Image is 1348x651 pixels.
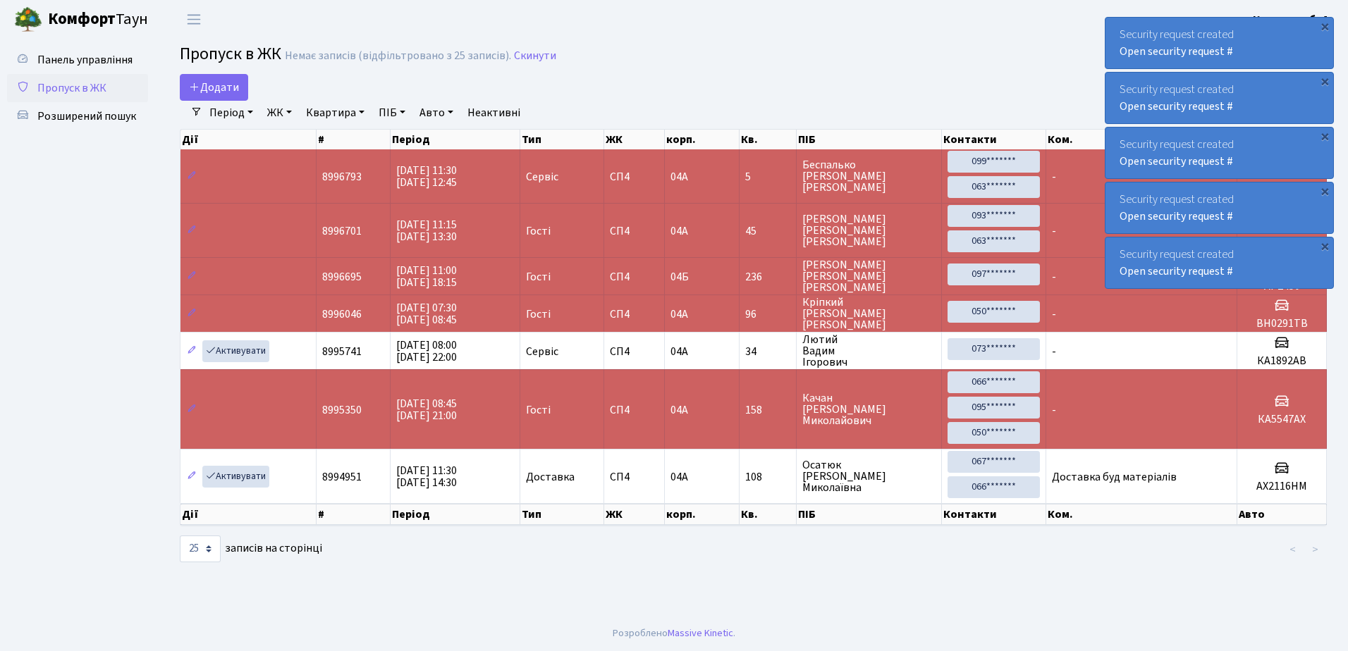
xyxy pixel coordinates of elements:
span: 236 [745,271,790,283]
th: # [317,130,391,149]
th: корп. [665,130,740,149]
span: Сервіс [526,171,558,182]
div: × [1318,19,1332,33]
span: 8994951 [322,469,362,485]
th: Тип [520,130,604,149]
a: Додати [180,74,248,101]
span: Таун [48,8,148,32]
th: Ком. [1046,130,1237,149]
span: 108 [745,471,790,483]
span: Розширений пошук [37,108,136,124]
span: СП4 [610,171,658,182]
span: 04А [670,306,688,322]
span: СП4 [610,404,658,416]
span: Беспалько [PERSON_NAME] [PERSON_NAME] [802,159,936,193]
span: - [1052,169,1056,185]
span: [PERSON_NAME] [PERSON_NAME] [PERSON_NAME] [802,259,936,293]
button: Переключити навігацію [176,8,212,31]
a: Період [204,101,259,125]
span: Пропуск в ЖК [180,42,281,66]
a: Massive Kinetic [668,626,733,640]
span: Качан [PERSON_NAME] Миколайович [802,392,936,426]
span: Доставка буд матеріалів [1052,469,1177,485]
span: 04А [670,469,688,485]
span: СП4 [610,471,658,483]
span: - [1052,402,1056,418]
span: 8996695 [322,269,362,285]
a: Скинути [514,49,556,63]
div: × [1318,74,1332,88]
span: 04А [670,223,688,239]
span: 8995741 [322,344,362,359]
div: Розроблено . [613,626,735,641]
div: Security request created [1105,18,1333,68]
span: Гості [526,225,551,237]
a: Активувати [202,466,269,488]
span: 8996701 [322,223,362,239]
span: Гості [526,309,551,320]
a: Неактивні [462,101,526,125]
span: 04А [670,169,688,185]
span: СП4 [610,225,658,237]
a: Open security request # [1120,154,1233,169]
div: Security request created [1105,237,1333,288]
span: - [1052,223,1056,239]
h5: КА1892АВ [1243,354,1321,368]
span: [DATE] 07:30 [DATE] 08:45 [396,300,457,328]
th: Дії [180,504,317,525]
span: 45 [745,225,790,237]
span: Лютий Вадим Ігорович [802,334,936,368]
span: 04А [670,344,688,359]
a: Панель управління [7,46,148,74]
b: Комфорт [48,8,116,30]
span: [DATE] 08:45 [DATE] 21:00 [396,396,457,423]
div: × [1318,239,1332,253]
th: Дії [180,130,317,149]
span: [DATE] 11:30 [DATE] 12:45 [396,163,457,190]
span: СП4 [610,309,658,320]
span: Гості [526,404,551,416]
th: Період [391,130,520,149]
th: Період [391,504,520,525]
th: Кв. [740,504,797,525]
th: ПІБ [797,504,942,525]
span: Доставка [526,471,575,483]
span: СП4 [610,346,658,357]
span: Гості [526,271,551,283]
th: Кв. [740,130,797,149]
th: Ком. [1046,504,1237,525]
a: Open security request # [1120,209,1233,224]
span: 8995350 [322,402,362,418]
th: ПІБ [797,130,942,149]
th: Тип [520,504,604,525]
span: Осатюк [PERSON_NAME] Миколаївна [802,459,936,493]
span: 8996046 [322,306,362,322]
span: [DATE] 11:00 [DATE] 18:15 [396,263,457,290]
th: # [317,504,391,525]
span: - [1052,306,1056,322]
span: 8996793 [322,169,362,185]
span: [DATE] 11:15 [DATE] 13:30 [396,217,457,244]
img: logo.png [14,6,42,34]
a: ЖК [262,101,298,125]
a: Авто [414,101,459,125]
th: Контакти [942,504,1046,525]
b: Консьєрж б. 4. [1253,12,1331,27]
th: Контакти [942,130,1046,149]
div: × [1318,129,1332,143]
th: ЖК [604,130,665,149]
label: записів на сторінці [180,535,322,562]
h5: BH0291TB [1243,317,1321,330]
span: - [1052,344,1056,359]
select: записів на сторінці [180,535,221,562]
span: Додати [189,80,239,95]
a: Open security request # [1120,99,1233,114]
h5: АР2450 [1243,280,1321,293]
span: - [1052,269,1056,285]
span: 158 [745,404,790,416]
a: Консьєрж б. 4. [1253,11,1331,28]
div: Security request created [1105,128,1333,178]
span: СП4 [610,271,658,283]
th: ЖК [604,504,665,525]
span: 5 [745,171,790,182]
